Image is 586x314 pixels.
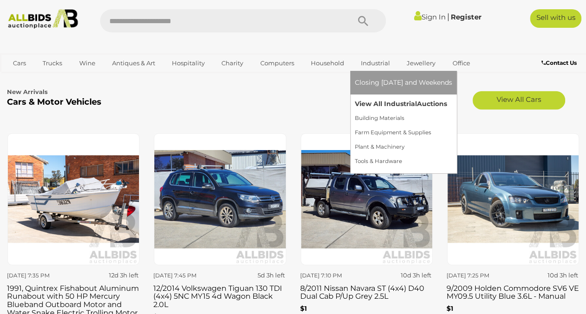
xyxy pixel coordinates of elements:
[340,9,386,32] button: Search
[7,88,48,95] b: New Arrivals
[300,270,364,281] div: [DATE] 7:10 PM
[4,9,82,29] img: Allbids.com.au
[300,282,433,301] h3: 8/2011 Nissan Navara ST (4x4) D40 Dual Cab P/Up Grey 2.5L
[254,56,300,71] a: Computers
[300,304,307,313] b: $1
[7,97,101,107] b: Cars & Motor Vehicles
[414,13,446,21] a: Sign In
[153,270,217,281] div: [DATE] 7:45 PM
[73,56,101,71] a: Wine
[106,56,161,71] a: Antiques & Art
[447,304,453,313] b: $1
[451,13,481,21] a: Register
[447,282,579,301] h3: 9/2009 Holden Commodore SV6 VE MY09.5 Utility Blue 3.6L - Manual
[301,133,433,265] img: 8/2011 Nissan Navara ST (4x4) D40 Dual Cab P/Up Grey 2.5L
[166,56,211,71] a: Hospitality
[215,56,249,71] a: Charity
[530,9,581,28] a: Sell with us
[447,133,579,265] img: 9/2009 Holden Commodore SV6 VE MY09.5 Utility Blue 3.6L - Manual
[43,71,120,86] a: [GEOGRAPHIC_DATA]
[7,133,139,265] img: 1991, Quintrex Fishabout Aluminum Runabout with 50 HP Mercury Blueband Outboard Motor and Water S...
[446,56,476,71] a: Office
[7,56,32,71] a: Cars
[401,271,431,279] strong: 10d 3h left
[7,71,38,86] a: Sports
[154,133,286,265] img: 12/2014 Volkswagen Tiguan 130 TDI (4x4) 5NC MY15 4d Wagon Black 2.0L
[401,56,441,71] a: Jewellery
[258,271,285,279] strong: 5d 3h left
[305,56,350,71] a: Household
[542,58,579,68] a: Contact Us
[355,56,396,71] a: Industrial
[7,270,70,281] div: [DATE] 7:35 PM
[447,270,510,281] div: [DATE] 7:25 PM
[447,12,449,22] span: |
[473,91,565,110] a: View All Cars
[153,282,286,309] h3: 12/2014 Volkswagen Tiguan 130 TDI (4x4) 5NC MY15 4d Wagon Black 2.0L
[109,271,139,279] strong: 12d 3h left
[37,56,68,71] a: Trucks
[547,271,578,279] strong: 10d 3h left
[542,59,577,66] b: Contact Us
